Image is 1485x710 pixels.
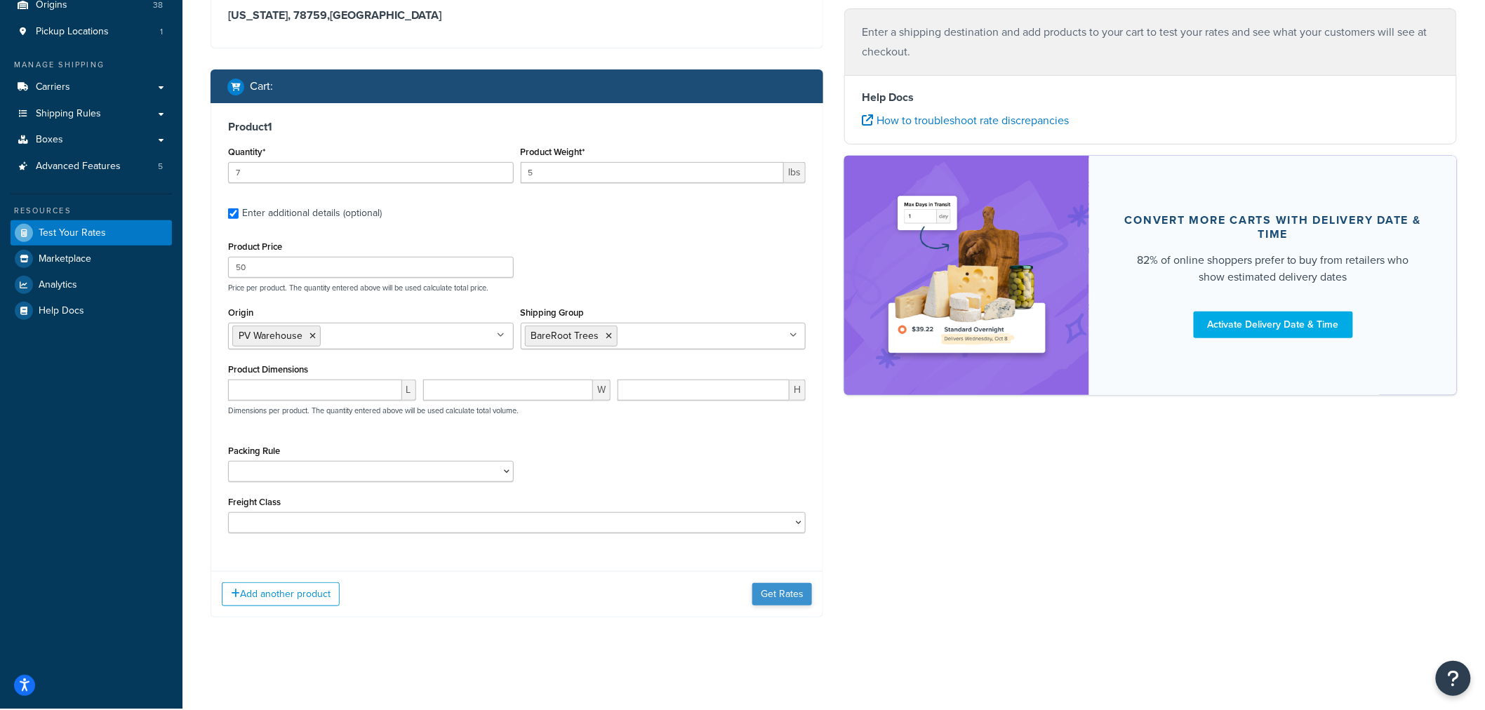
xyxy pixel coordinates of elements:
span: Advanced Features [36,161,121,173]
a: Carriers [11,74,172,100]
input: Enter additional details (optional) [228,208,239,219]
label: Product Price [228,241,282,252]
span: Shipping Rules [36,108,101,120]
input: 0.00 [521,162,785,183]
label: Product Dimensions [228,364,308,375]
div: Manage Shipping [11,59,172,71]
span: 1 [160,26,163,38]
li: Pickup Locations [11,19,172,45]
a: Shipping Rules [11,101,172,127]
label: Packing Rule [228,446,280,456]
h2: Cart : [250,80,273,93]
p: Price per product. The quantity entered above will be used calculate total price. [225,283,809,293]
label: Quantity* [228,147,265,157]
span: Help Docs [39,305,84,317]
span: Marketplace [39,253,91,265]
a: Analytics [11,272,172,297]
span: Carriers [36,81,70,93]
h4: Help Docs [862,89,1439,106]
a: Help Docs [11,298,172,323]
h3: Product 1 [228,120,806,134]
img: feature-image-ddt-36eae7f7280da8017bfb280eaccd9c446f90b1fe08728e4019434db127062ab4.png [879,177,1055,374]
a: Boxes [11,127,172,153]
span: PV Warehouse [239,328,302,343]
button: Open Resource Center [1436,661,1471,696]
span: L [402,380,416,401]
a: Activate Delivery Date & Time [1194,312,1353,338]
span: H [790,380,806,401]
label: Origin [228,307,253,318]
span: W [593,380,611,401]
label: Freight Class [228,497,281,507]
a: How to troubleshoot rate discrepancies [862,112,1069,128]
input: 0 [228,162,514,183]
a: Test Your Rates [11,220,172,246]
span: lbs [784,162,806,183]
a: Marketplace [11,246,172,272]
span: Pickup Locations [36,26,109,38]
h3: [US_STATE], 78759 , [GEOGRAPHIC_DATA] [228,8,806,22]
label: Shipping Group [521,307,585,318]
label: Product Weight* [521,147,585,157]
a: Pickup Locations1 [11,19,172,45]
div: 82% of online shoppers prefer to buy from retailers who show estimated delivery dates [1123,252,1423,286]
div: Resources [11,205,172,217]
li: Advanced Features [11,154,172,180]
div: Enter additional details (optional) [242,203,382,223]
div: Convert more carts with delivery date & time [1123,213,1423,241]
button: Get Rates [752,583,812,605]
button: Add another product [222,582,340,606]
a: Advanced Features5 [11,154,172,180]
span: BareRoot Trees [531,328,599,343]
p: Enter a shipping destination and add products to your cart to test your rates and see what your c... [862,22,1439,62]
span: Boxes [36,134,63,146]
span: Analytics [39,279,77,291]
p: Dimensions per product. The quantity entered above will be used calculate total volume. [225,406,519,415]
span: Test Your Rates [39,227,106,239]
span: 5 [158,161,163,173]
